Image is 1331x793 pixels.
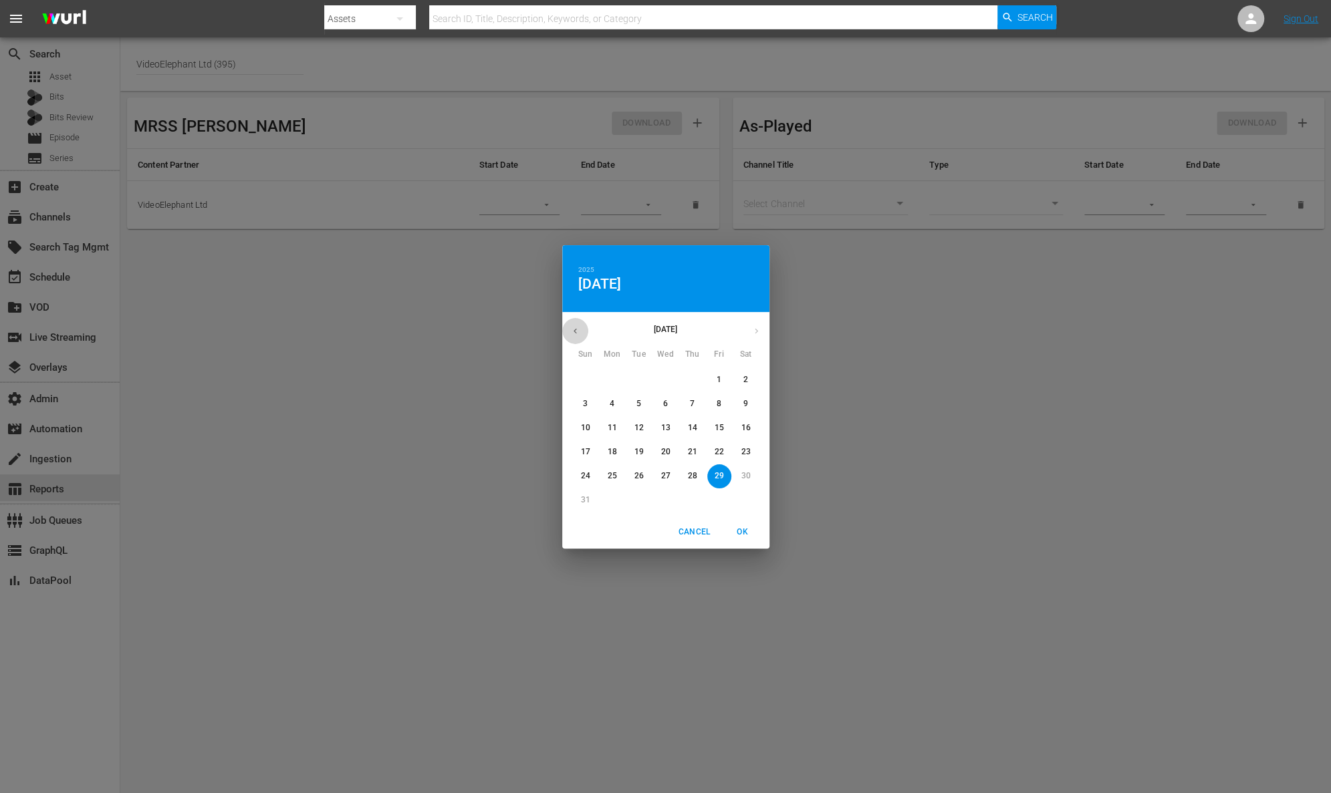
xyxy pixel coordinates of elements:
p: 26 [634,470,643,482]
p: 5 [636,398,641,410]
button: 29 [707,464,731,488]
p: 12 [634,422,643,434]
button: 22 [707,440,731,464]
button: 9 [734,392,758,416]
button: 10 [574,416,598,440]
button: Cancel [673,521,715,543]
p: 6 [663,398,668,410]
p: 9 [743,398,748,410]
span: Mon [600,348,624,361]
button: 4 [600,392,624,416]
button: 20 [654,440,678,464]
p: 4 [610,398,614,410]
button: 2025 [578,264,594,276]
p: 17 [580,446,590,458]
img: ans4CAIJ8jUAAAAAAAAAAAAAAAAAAAAAAAAgQb4GAAAAAAAAAAAAAAAAAAAAAAAAJMjXAAAAAAAAAAAAAAAAAAAAAAAAgAT5G... [32,3,96,35]
button: 2 [734,368,758,392]
button: 26 [627,464,651,488]
button: 5 [627,392,651,416]
button: 17 [574,440,598,464]
span: Fri [707,348,731,361]
button: 8 [707,392,731,416]
p: 24 [580,470,590,482]
span: Sun [574,348,598,361]
span: Search [1017,5,1053,29]
button: 14 [681,416,705,440]
p: 3 [583,398,588,410]
p: [DATE] [588,323,743,335]
span: Wed [654,348,678,361]
p: 23 [741,446,750,458]
p: 2 [743,374,748,385]
button: 15 [707,416,731,440]
button: 21 [681,440,705,464]
span: Cancel [678,525,710,539]
a: Sign Out [1284,13,1318,24]
button: 11 [600,416,624,440]
p: 16 [741,422,750,434]
p: 28 [687,470,697,482]
p: 15 [714,422,723,434]
button: 7 [681,392,705,416]
span: Tue [627,348,651,361]
button: 1 [707,368,731,392]
button: 6 [654,392,678,416]
p: 8 [717,398,721,410]
button: 16 [734,416,758,440]
button: 23 [734,440,758,464]
button: [DATE] [578,275,622,293]
button: 19 [627,440,651,464]
button: 28 [681,464,705,488]
button: 12 [627,416,651,440]
p: 14 [687,422,697,434]
p: 22 [714,446,723,458]
button: OK [721,521,764,543]
p: 27 [660,470,670,482]
button: 25 [600,464,624,488]
p: 13 [660,422,670,434]
p: 29 [714,470,723,482]
p: 11 [607,422,616,434]
p: 19 [634,446,643,458]
span: Thu [681,348,705,361]
p: 7 [690,398,695,410]
span: Sat [734,348,758,361]
button: 24 [574,464,598,488]
p: 25 [607,470,616,482]
p: 1 [717,374,721,385]
p: 18 [607,446,616,458]
p: 21 [687,446,697,458]
button: 18 [600,440,624,464]
button: 13 [654,416,678,440]
span: menu [8,11,24,27]
p: 10 [580,422,590,434]
span: OK [727,525,759,539]
p: 20 [660,446,670,458]
button: 27 [654,464,678,488]
button: 3 [574,392,598,416]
